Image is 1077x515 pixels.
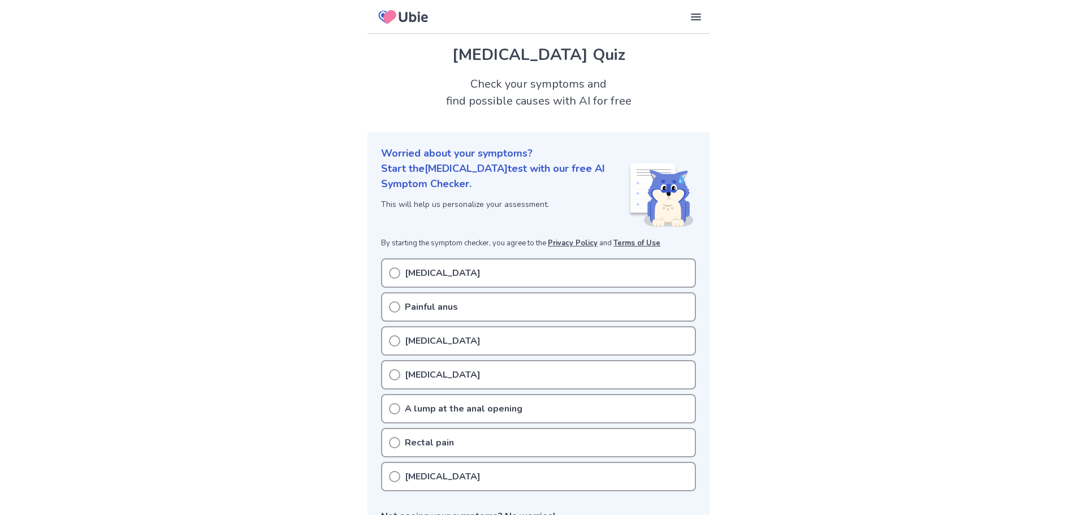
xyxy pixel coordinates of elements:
[381,43,696,67] h1: [MEDICAL_DATA] Quiz
[405,436,454,449] p: Rectal pain
[628,163,694,227] img: Shiba
[381,238,696,249] p: By starting the symptom checker, you agree to the and
[405,266,481,280] p: [MEDICAL_DATA]
[405,300,458,314] p: Painful anus
[381,198,628,210] p: This will help us personalize your assessment.
[381,146,696,161] p: Worried about your symptoms?
[405,470,481,483] p: [MEDICAL_DATA]
[367,76,710,110] h2: Check your symptoms and find possible causes with AI for free
[405,334,481,348] p: [MEDICAL_DATA]
[548,238,598,248] a: Privacy Policy
[405,368,481,382] p: [MEDICAL_DATA]
[381,161,628,192] p: Start the [MEDICAL_DATA] test with our free AI Symptom Checker.
[613,238,660,248] a: Terms of Use
[405,402,522,416] p: A lump at the anal opening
